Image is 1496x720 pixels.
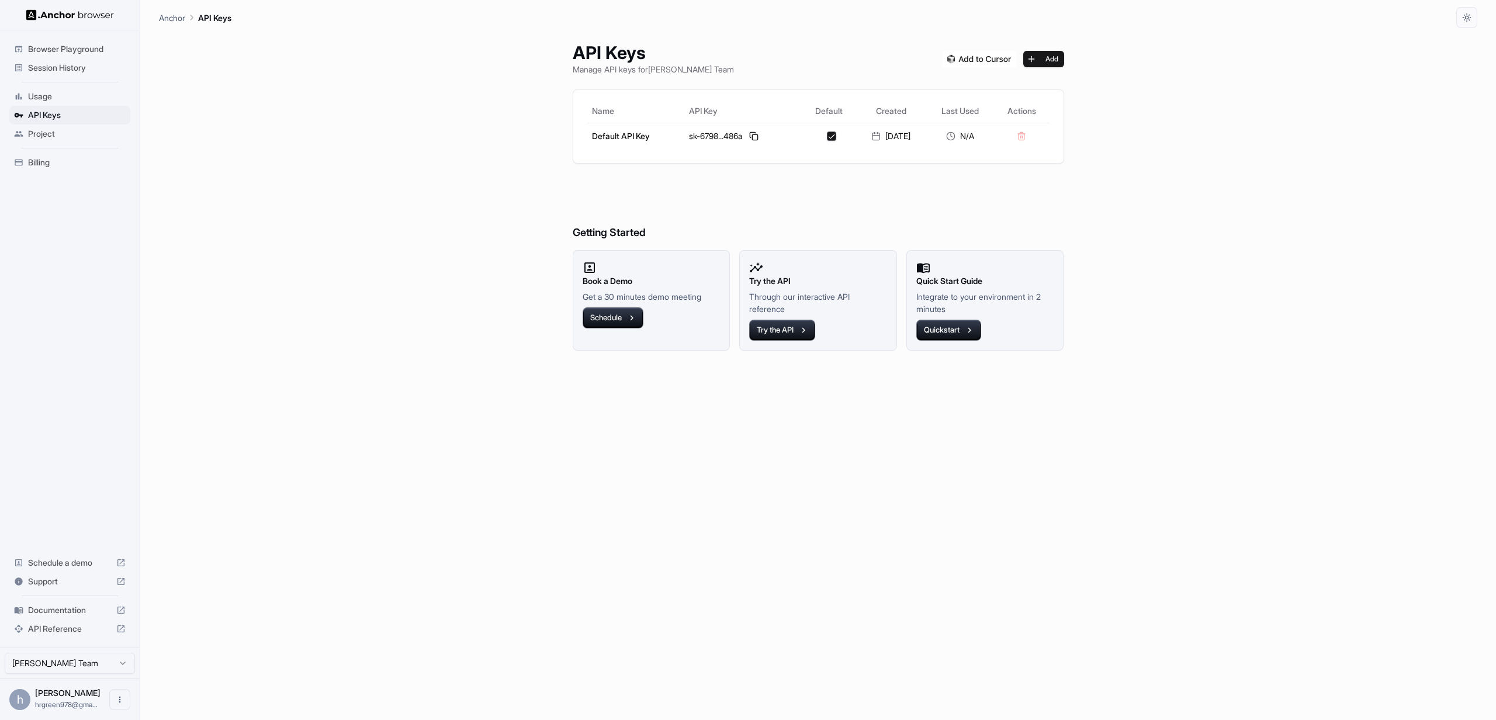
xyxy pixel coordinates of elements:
[856,99,926,123] th: Created
[749,290,887,315] p: Through our interactive API reference
[109,689,130,710] button: Open menu
[9,689,30,710] div: h
[9,153,130,172] div: Billing
[9,601,130,619] div: Documentation
[583,307,643,328] button: Schedule
[583,290,721,303] p: Get a 30 minutes demo meeting
[9,619,130,638] div: API Reference
[684,99,802,123] th: API Key
[931,130,989,142] div: N/A
[9,58,130,77] div: Session History
[802,99,856,123] th: Default
[28,62,126,74] span: Session History
[28,91,126,102] span: Usage
[28,576,112,587] span: Support
[583,275,721,288] h2: Book a Demo
[861,130,922,142] div: [DATE]
[994,99,1049,123] th: Actions
[28,604,112,616] span: Documentation
[9,124,130,143] div: Project
[573,178,1064,241] h6: Getting Started
[159,12,185,24] p: Anchor
[916,290,1054,315] p: Integrate to your environment in 2 minutes
[749,320,815,341] button: Try the API
[26,9,114,20] img: Anchor Logo
[587,123,685,149] td: Default API Key
[689,129,798,143] div: sk-6798...486a
[9,87,130,106] div: Usage
[9,572,130,591] div: Support
[916,275,1054,288] h2: Quick Start Guide
[749,275,887,288] h2: Try the API
[35,688,101,698] span: harry green
[573,42,734,63] h1: API Keys
[28,157,126,168] span: Billing
[587,99,685,123] th: Name
[9,40,130,58] div: Browser Playground
[9,553,130,572] div: Schedule a demo
[9,106,130,124] div: API Keys
[926,99,994,123] th: Last Used
[28,109,126,121] span: API Keys
[198,12,231,24] p: API Keys
[159,11,231,24] nav: breadcrumb
[28,623,112,635] span: API Reference
[28,557,112,569] span: Schedule a demo
[747,129,761,143] button: Copy API key
[573,63,734,75] p: Manage API keys for [PERSON_NAME] Team
[1023,51,1064,67] button: Add
[28,128,126,140] span: Project
[28,43,126,55] span: Browser Playground
[916,320,981,341] button: Quickstart
[35,700,98,709] span: hrgreen978@gmail.com
[943,51,1016,67] img: Add anchorbrowser MCP server to Cursor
